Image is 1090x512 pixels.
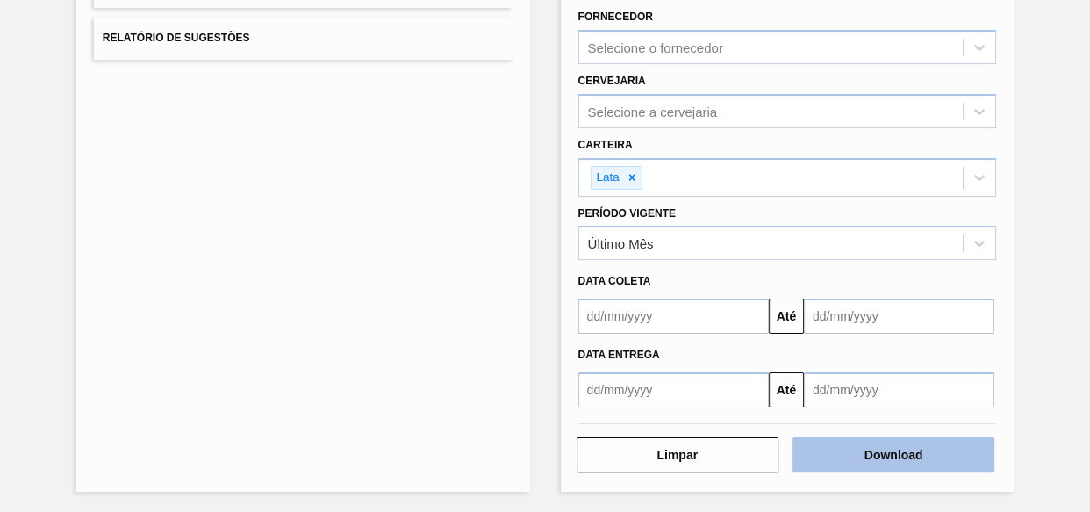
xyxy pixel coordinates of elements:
[804,299,994,334] input: dd/mm/yyyy
[578,299,769,334] input: dd/mm/yyyy
[578,275,651,287] span: Data coleta
[592,167,622,189] div: Lata
[588,236,654,251] div: Último Mês
[577,437,778,472] button: Limpar
[578,372,769,407] input: dd/mm/yyyy
[578,207,676,220] label: Período Vigente
[588,104,718,119] div: Selecione a cervejaria
[94,17,513,60] button: Relatório de Sugestões
[804,372,994,407] input: dd/mm/yyyy
[769,299,804,334] button: Até
[792,437,994,472] button: Download
[578,139,633,151] label: Carteira
[578,349,660,361] span: Data entrega
[769,372,804,407] button: Até
[578,75,646,87] label: Cervejaria
[578,11,653,23] label: Fornecedor
[103,32,250,44] span: Relatório de Sugestões
[588,40,723,55] div: Selecione o fornecedor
